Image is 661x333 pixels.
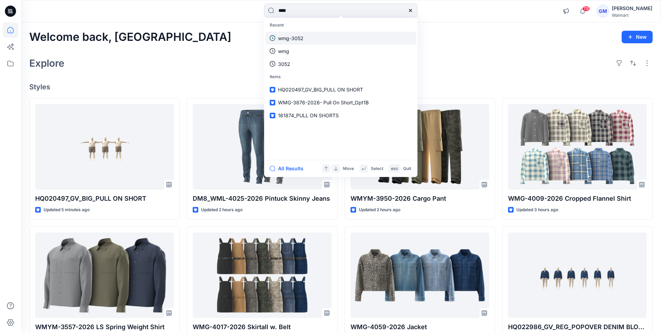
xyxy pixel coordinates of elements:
[516,206,558,214] p: Updated 3 hours ago
[266,71,416,83] p: Items
[29,58,64,69] h2: Explore
[351,194,489,203] p: WMYM-3950-2026 Cargo Pant
[193,322,331,332] p: WMG-4017-2026 Skirtall w. Belt
[270,164,308,173] button: All Results
[266,83,416,96] a: HQ020497_GV_BIG_PULL ON SHORT
[612,4,652,13] div: [PERSON_NAME]
[278,35,303,42] p: wmg-3052
[35,104,174,190] a: HQ020497_GV_BIG_PULL ON SHORT
[391,165,398,172] p: esc
[278,47,289,55] p: wmg
[44,206,90,214] p: Updated 5 minutes ago
[35,194,174,203] p: HQ020497_GV_BIG_PULL ON SHORT
[278,112,339,118] span: 161874_PULL ON SHORTS
[29,31,231,44] h2: Welcome back, [GEOGRAPHIC_DATA]
[193,104,331,190] a: DM8_WML-4025-2026 Pintuck Skinny Jeans
[193,194,331,203] p: DM8_WML-4025-2026 Pintuck Skinny Jeans
[266,45,416,58] a: wmg
[266,19,416,32] p: Recent
[403,165,411,172] p: Quit
[582,6,590,12] span: 78
[359,206,400,214] p: Updated 2 hours ago
[266,58,416,71] a: 3052
[266,109,416,122] a: 161874_PULL ON SHORTS
[278,99,369,105] span: WMG-3876-2026- Pull On Short_Opt1B
[35,232,174,318] a: WMYM-3557-2026 LS Spring Weight Shirt
[343,165,354,172] p: Move
[508,194,647,203] p: WMG-4009-2026 Cropped Flannel Shirt
[622,31,653,43] button: New
[371,165,383,172] p: Select
[612,13,652,18] div: Walmart
[193,232,331,318] a: WMG-4017-2026 Skirtall w. Belt
[351,232,489,318] a: WMG-4059-2026 Jacket
[266,96,416,109] a: WMG-3876-2026- Pull On Short_Opt1B
[29,83,653,91] h4: Styles
[597,5,609,17] div: GM
[35,322,174,332] p: WMYM-3557-2026 LS Spring Weight Shirt
[508,104,647,190] a: WMG-4009-2026 Cropped Flannel Shirt
[508,322,647,332] p: HQ022986_GV_REG_POPOVER DENIM BLOUSE
[266,32,416,45] a: wmg-3052
[278,60,290,68] p: 3052
[351,104,489,190] a: WMYM-3950-2026 Cargo Pant
[351,322,489,332] p: WMG-4059-2026 Jacket
[278,87,363,92] span: HQ020497_GV_BIG_PULL ON SHORT
[201,206,243,214] p: Updated 2 hours ago
[508,232,647,318] a: HQ022986_GV_REG_POPOVER DENIM BLOUSE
